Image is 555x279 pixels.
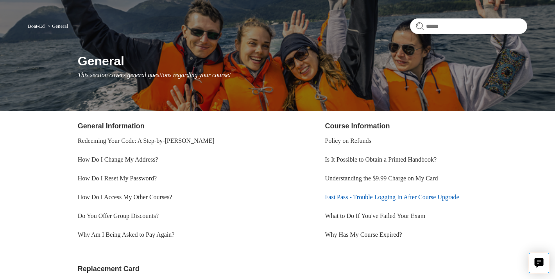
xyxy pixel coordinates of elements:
a: Understanding the $9.99 Charge on My Card [325,175,438,182]
a: Course Information [325,122,390,130]
a: Replacement Card [78,265,140,273]
a: Policy on Refunds [325,137,371,144]
a: Fast Pass - Trouble Logging In After Course Upgrade [325,194,459,200]
a: How Do I Reset My Password? [78,175,157,182]
p: This section covers general questions regarding your course! [78,70,527,80]
a: How Do I Change My Address? [78,156,158,163]
a: Why Has My Course Expired? [325,231,402,238]
li: Boat-Ed [28,23,46,29]
input: Search [410,18,527,34]
h1: General [78,52,527,70]
a: Redeeming Your Code: A Step-by-[PERSON_NAME] [78,137,215,144]
a: Is It Possible to Obtain a Printed Handbook? [325,156,437,163]
a: Boat-Ed [28,23,45,29]
a: How Do I Access My Other Courses? [78,194,172,200]
li: General [46,23,68,29]
a: Do You Offer Group Discounts? [78,212,159,219]
button: Live chat [529,253,549,273]
a: Why Am I Being Asked to Pay Again? [78,231,175,238]
a: What to Do If You've Failed Your Exam [325,212,425,219]
a: General Information [78,122,145,130]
